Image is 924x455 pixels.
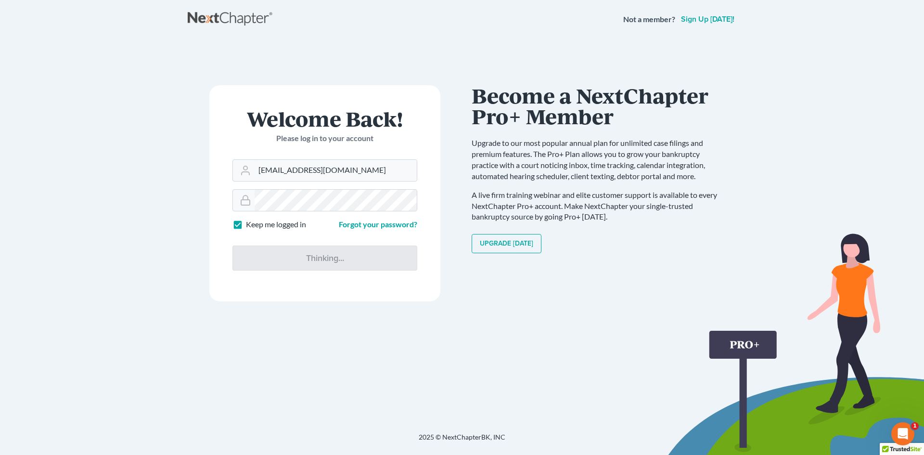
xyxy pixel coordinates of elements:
[472,85,727,126] h1: Become a NextChapter Pro+ Member
[679,15,736,23] a: Sign up [DATE]!
[232,108,417,129] h1: Welcome Back!
[232,133,417,144] p: Please log in to your account
[911,422,919,430] span: 1
[246,219,306,230] label: Keep me logged in
[472,234,541,253] a: Upgrade [DATE]
[891,422,914,445] iframe: Intercom live chat
[255,160,417,181] input: Email Address
[339,220,417,229] a: Forgot your password?
[472,190,727,223] p: A live firm training webinar and elite customer support is available to every NextChapter Pro+ ac...
[232,246,417,271] input: Thinking...
[188,432,736,450] div: 2025 © NextChapterBK, INC
[472,138,727,182] p: Upgrade to our most popular annual plan for unlimited case filings and premium features. The Pro+...
[623,14,675,25] strong: Not a member?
